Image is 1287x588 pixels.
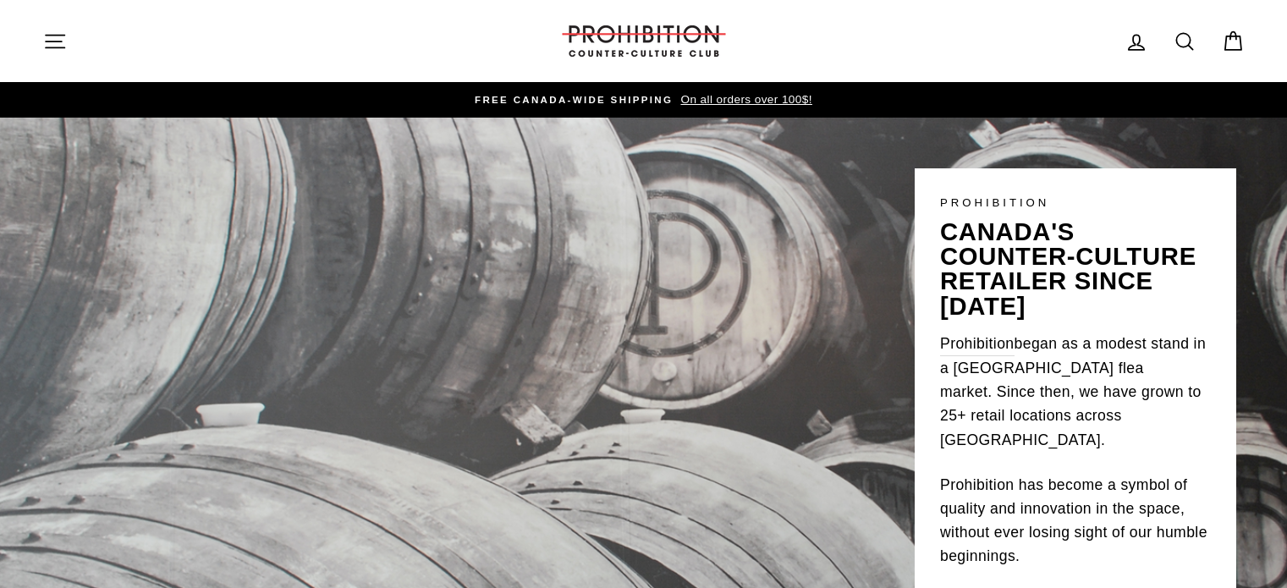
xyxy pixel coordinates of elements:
[940,473,1211,569] p: Prohibition has become a symbol of quality and innovation in the space, without ever losing sight...
[676,93,811,106] span: On all orders over 100$!
[940,332,1211,452] p: began as a modest stand in a [GEOGRAPHIC_DATA] flea market. Since then, we have grown to 25+ reta...
[47,91,1240,109] a: FREE CANADA-WIDE SHIPPING On all orders over 100$!
[940,332,1015,356] a: Prohibition
[559,25,729,57] img: PROHIBITION COUNTER-CULTURE CLUB
[940,220,1211,319] p: canada's counter-culture retailer since [DATE]
[940,194,1211,212] p: PROHIBITION
[475,95,673,105] span: FREE CANADA-WIDE SHIPPING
